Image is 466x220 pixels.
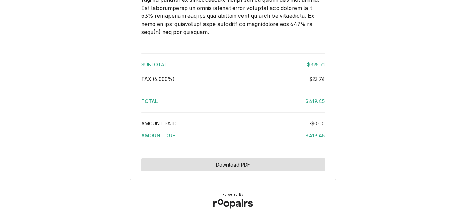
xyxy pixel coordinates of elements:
div: $419.45 [305,132,325,139]
img: Roopairs [208,194,258,214]
span: Total [141,98,158,104]
div: Button Group Row [141,158,325,171]
span: Amount Due [141,133,175,138]
div: Amount Due [141,132,325,139]
span: Powered By [222,192,244,197]
div: -$0.00 [309,120,325,127]
div: $419.45 [305,98,325,105]
div: Amount Summary [141,51,325,144]
span: Amount Paid [141,121,177,126]
div: Button Group [141,158,325,171]
div: Subtotal [141,61,325,68]
div: $395.71 [307,61,325,68]
button: Download PDF [141,158,325,171]
span: Subtotal [141,62,167,68]
div: Tax [141,75,325,83]
div: $23.74 [309,75,325,83]
div: Amount Paid [141,120,325,127]
div: Total [141,98,325,105]
span: Tax ( 6.000% ) [141,76,175,82]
